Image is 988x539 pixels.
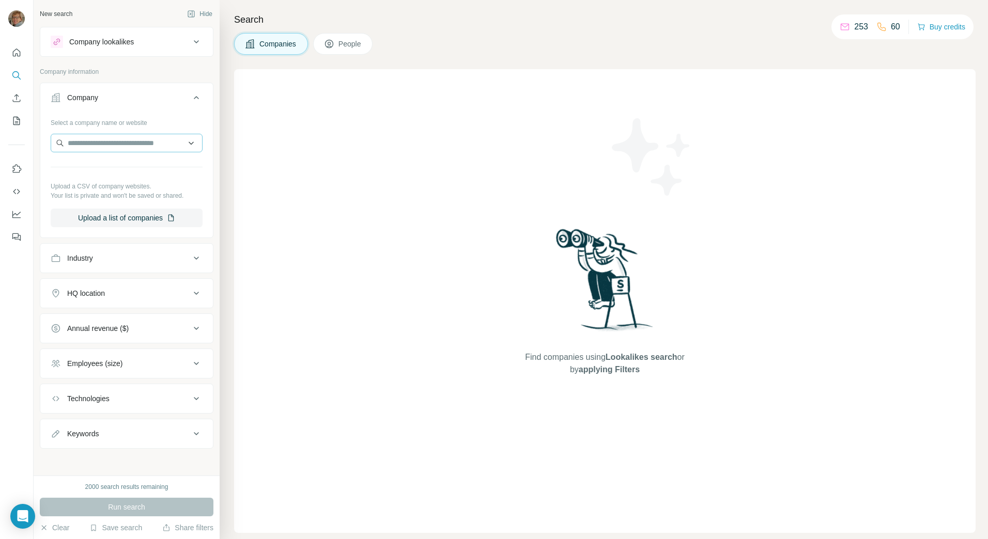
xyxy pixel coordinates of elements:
[51,114,203,128] div: Select a company name or website
[67,323,129,334] div: Annual revenue ($)
[8,160,25,178] button: Use Surfe on LinkedIn
[8,43,25,62] button: Quick start
[40,522,69,533] button: Clear
[891,21,900,33] p: 60
[69,37,134,47] div: Company lookalikes
[605,110,698,203] img: Surfe Illustration - Stars
[40,85,213,114] button: Company
[854,21,868,33] p: 253
[162,522,213,533] button: Share filters
[40,67,213,76] p: Company information
[67,288,105,298] div: HQ location
[40,29,213,54] button: Company lookalikes
[89,522,142,533] button: Save search
[40,351,213,376] button: Employees (size)
[51,209,203,227] button: Upload a list of companies
[85,482,168,492] div: 2000 search results remaining
[917,20,965,34] button: Buy credits
[67,429,99,439] div: Keywords
[67,92,98,103] div: Company
[8,89,25,107] button: Enrich CSV
[522,351,687,376] span: Find companies using or by
[8,66,25,85] button: Search
[8,182,25,201] button: Use Surfe API
[40,421,213,446] button: Keywords
[40,281,213,306] button: HQ location
[8,10,25,27] img: Avatar
[551,226,659,341] img: Surfe Illustration - Woman searching with binoculars
[51,191,203,200] p: Your list is private and won't be saved or shared.
[67,393,110,404] div: Technologies
[10,504,35,529] div: Open Intercom Messenger
[8,205,25,224] button: Dashboard
[40,386,213,411] button: Technologies
[40,316,213,341] button: Annual revenue ($)
[338,39,362,49] span: People
[40,246,213,271] button: Industry
[8,112,25,130] button: My lists
[8,228,25,246] button: Feedback
[67,358,122,369] div: Employees (size)
[51,182,203,191] p: Upload a CSV of company websites.
[67,253,93,263] div: Industry
[234,12,976,27] h4: Search
[606,353,677,361] span: Lookalikes search
[40,9,72,19] div: New search
[579,365,640,374] span: applying Filters
[180,6,220,22] button: Hide
[259,39,297,49] span: Companies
